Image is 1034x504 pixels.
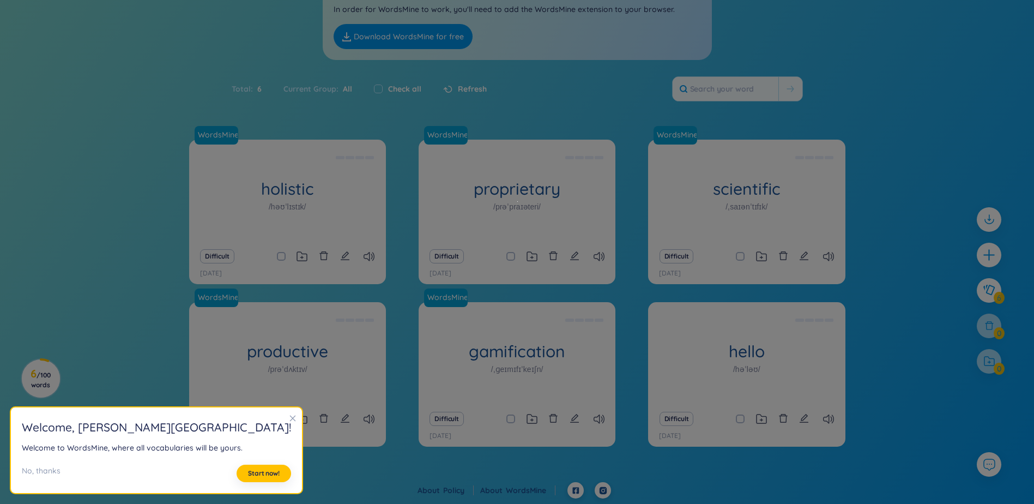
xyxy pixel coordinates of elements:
p: [DATE] [430,268,451,279]
button: edit [799,249,809,264]
div: About [418,484,474,496]
div: About [480,484,555,496]
span: edit [340,251,350,261]
button: Difficult [200,249,234,263]
h1: productive [189,342,386,361]
label: Check all [388,83,421,95]
span: All [338,84,352,94]
button: edit [340,249,350,264]
span: edit [799,251,809,261]
button: edit [570,249,579,264]
button: delete [319,411,329,427]
button: edit [570,411,579,427]
button: Start now! [237,465,291,482]
span: edit [570,413,579,423]
span: delete [548,413,558,423]
h1: hello [648,342,845,361]
p: [DATE] [659,268,681,279]
a: Download WordsMine for free [334,24,473,49]
a: WordsMine [195,289,243,307]
button: Difficult [660,412,694,426]
h1: /həʊˈlɪstɪk/ [269,201,306,213]
span: edit [570,251,579,261]
span: delete [778,413,788,423]
a: WordsMine [194,292,239,303]
button: delete [548,411,558,427]
span: delete [319,413,329,423]
a: WordsMine [423,292,469,303]
button: Difficult [660,249,694,263]
span: delete [778,251,788,261]
a: WordsMine [654,126,702,145]
h1: /prəˈdʌktɪv/ [268,363,307,375]
button: delete [778,411,788,427]
input: Search your word [673,77,778,101]
span: plus [982,248,996,262]
h2: Welcome , [PERSON_NAME][GEOGRAPHIC_DATA] ! [22,418,291,436]
div: Total : [232,77,273,100]
p: [DATE] [200,268,222,279]
div: Current Group : [273,77,363,100]
span: edit [799,413,809,423]
h1: /ˌsaɪənˈtɪfɪk/ [725,201,767,213]
div: Welcome to WordsMine, where all vocabularies will be yours. [22,442,291,454]
span: / 100 words [31,371,51,389]
a: WordsMine [423,129,469,140]
h1: proprietary [419,179,615,199]
a: WordsMine [424,126,472,145]
p: [DATE] [659,431,681,441]
a: WordsMine [195,126,243,145]
span: 6 [253,83,262,95]
h1: scientific [648,179,845,199]
h1: /həˈləʊ/ [733,363,760,375]
a: WordsMine [506,485,555,495]
button: Difficult [430,249,464,263]
a: WordsMine [424,289,472,307]
span: delete [548,251,558,261]
button: Difficult [430,412,464,426]
p: In order for WordsMine to work, you'll need to add the WordsMine extension to your browser. [334,3,701,15]
button: edit [799,411,809,427]
h1: holistic [189,179,386,199]
a: Policy [443,485,474,495]
a: WordsMine [652,129,698,140]
p: [DATE] [430,431,451,441]
span: close [289,415,297,422]
span: delete [319,251,329,261]
a: WordsMine [194,129,239,140]
h1: /ˌɡeɪmɪfɪˈkeɪʃn/ [491,363,543,375]
span: edit [340,413,350,423]
button: edit [340,411,350,427]
span: Start now! [248,469,280,478]
h3: 6 [28,369,53,389]
h1: gamification [419,342,615,361]
button: delete [548,249,558,264]
div: No, thanks [22,465,61,482]
span: Refresh [458,83,487,95]
button: delete [778,249,788,264]
button: delete [319,249,329,264]
h1: /prəˈpraɪəteri/ [493,201,541,213]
